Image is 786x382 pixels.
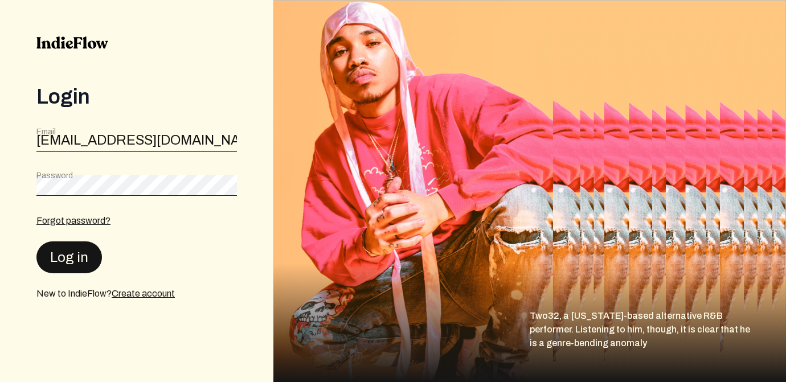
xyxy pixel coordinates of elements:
a: Forgot password? [36,216,110,225]
img: indieflow-logo-black.svg [36,36,108,49]
div: New to IndieFlow? [36,287,237,301]
button: Log in [36,241,102,273]
label: Password [36,170,73,182]
label: Email [36,126,56,138]
div: Two32, a [US_STATE]-based alternative R&B performer. Listening to him, though, it is clear that h... [530,309,786,382]
a: Create account [112,289,175,298]
div: Login [36,85,237,108]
